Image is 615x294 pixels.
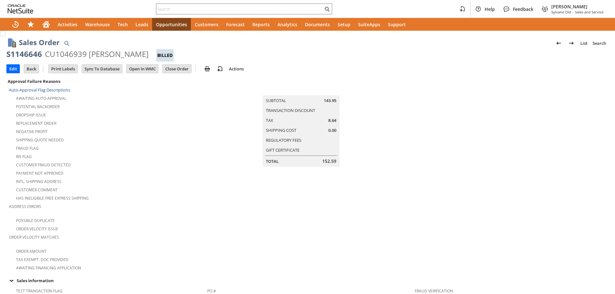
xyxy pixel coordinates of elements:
[27,20,35,28] svg: Shortcuts
[249,18,274,31] a: Reports
[81,18,114,31] a: Warehouse
[266,117,273,123] a: Tax
[384,18,410,31] a: Support
[9,204,41,209] a: Address Errors
[568,39,575,47] img: Next
[63,39,70,47] img: Quick Find
[266,147,299,153] a: Gift Certificate
[45,49,149,59] div: CU1046939 [PERSON_NAME]
[358,21,380,28] span: SuiteApps
[572,10,574,14] span: -
[578,38,590,48] a: List
[16,146,39,151] a: Fraud Flag
[338,21,350,28] span: Setup
[590,38,609,48] a: Search
[305,21,330,28] span: Documents
[301,18,334,31] a: Documents
[156,21,187,28] span: Opportunities
[222,18,249,31] a: Forecast
[85,21,110,28] span: Warehouse
[23,18,38,31] div: Shortcuts
[16,162,71,168] a: Customer Fraud Detected
[132,18,152,31] a: Leads
[16,257,69,262] a: Tax Exempt. Doc Provided
[16,137,64,143] a: Shipping Quote Needed
[354,18,384,31] a: SuiteApps
[16,187,58,193] a: Customer Comment
[9,234,59,240] a: Order Velocity Matches
[6,276,606,285] div: Sales Information
[216,65,224,73] img: add-record.svg
[7,65,20,73] input: Edit
[388,21,406,28] span: Support
[156,49,174,61] div: Billed
[16,154,32,159] a: RIS flag
[328,117,336,123] span: 8.64
[16,121,56,126] a: Replacement Order
[19,37,60,48] h1: Sales Order
[16,171,63,176] a: Payment not approved
[191,18,222,31] a: Customers
[12,20,19,28] svg: Recent Records
[54,18,81,31] a: Activities
[163,65,191,73] input: Close Order
[266,158,279,164] a: Total
[334,18,354,31] a: Setup
[127,65,158,73] input: Open In WMC
[24,65,39,73] input: Back
[551,10,571,14] span: Sylvane Old
[263,85,340,95] caption: Summary
[8,18,23,31] a: Recent Records
[195,21,218,28] span: Customers
[16,104,60,109] a: Potential Backorder
[575,10,603,14] span: Sales and Service
[6,276,609,285] td: Sales Information
[16,195,89,201] a: Has Ineligible Free Express Shipping
[118,21,128,28] span: Tech
[6,49,42,59] div: S1146646
[82,65,122,73] input: Sync To Database
[38,18,54,31] a: Home
[16,265,81,271] a: Awaiting Financing Application
[16,129,48,134] a: Negative Profit
[6,77,205,85] div: Approval Failure Reasons
[324,98,336,104] span: 143.95
[513,6,533,12] span: Feedback
[252,21,270,28] span: Reports
[203,65,211,73] img: print.svg
[16,218,55,223] a: Possible Duplicate
[226,66,246,72] a: Actions
[152,18,191,31] a: Opportunities
[16,249,46,254] a: Order Amount
[16,96,66,101] a: Awaiting Auto-Approval
[322,158,336,164] span: 152.59
[16,226,58,232] a: Order Velocity Issue
[226,21,245,28] span: Forecast
[9,87,70,93] a: Auto-Approval Flag Descriptions
[49,65,78,73] input: Print Labels
[156,5,323,13] input: Search
[42,20,50,28] svg: Home
[323,5,331,13] svg: Search
[114,18,132,31] a: Tech
[555,39,562,47] img: Previous
[8,4,33,13] svg: logo
[266,127,296,133] a: Shipping Cost
[266,98,286,103] a: Subtotal
[551,4,603,10] span: [PERSON_NAME]
[16,112,46,118] a: Dropship Issue
[274,18,301,31] a: Analytics
[485,6,495,12] span: Help
[16,179,61,184] a: Intl. Shipping Address
[58,21,78,28] span: Activities
[328,127,336,133] span: 0.00
[277,21,297,28] span: Analytics
[266,107,315,113] a: Transaction Discount
[135,21,148,28] span: Leads
[266,137,301,143] a: Regulatory Fees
